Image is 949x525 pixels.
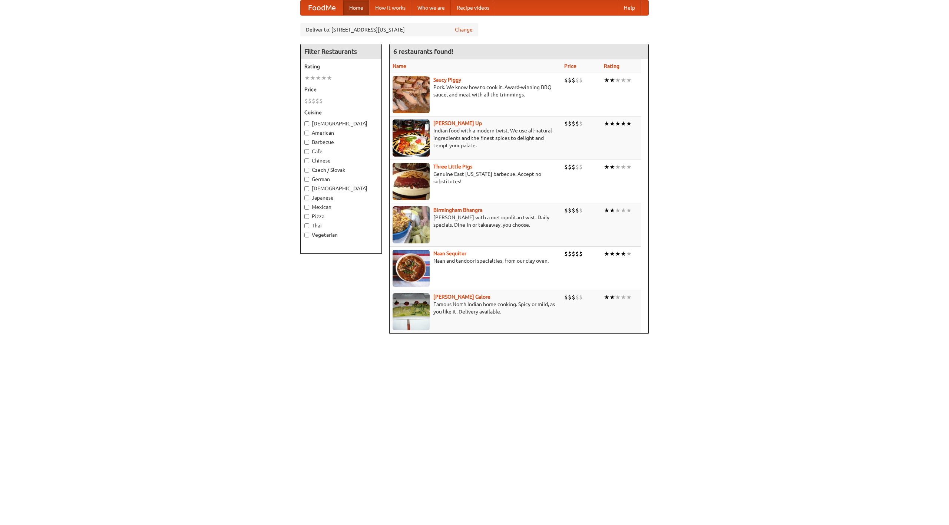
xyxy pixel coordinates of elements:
[411,0,451,15] a: Who we are
[575,206,579,214] li: $
[304,148,378,155] label: Cafe
[455,26,473,33] a: Change
[433,294,490,300] b: [PERSON_NAME] Galore
[304,222,378,229] label: Thai
[393,257,558,265] p: Naan and tandoori specialties, from our clay oven.
[575,250,579,258] li: $
[621,76,626,84] li: ★
[304,233,309,237] input: Vegetarian
[304,120,378,127] label: [DEMOGRAPHIC_DATA]
[564,163,568,171] li: $
[609,293,615,301] li: ★
[604,250,609,258] li: ★
[304,213,378,220] label: Pizza
[604,63,619,69] a: Rating
[609,250,615,258] li: ★
[304,194,378,201] label: Japanese
[343,0,369,15] a: Home
[579,76,583,84] li: $
[393,119,430,157] img: curryup.jpg
[308,97,312,105] li: $
[564,293,568,301] li: $
[621,250,626,258] li: ★
[433,250,466,256] a: Naan Sequitur
[301,44,381,59] h4: Filter Restaurants
[626,119,632,128] li: ★
[304,138,378,146] label: Barbecue
[626,163,632,171] li: ★
[626,250,632,258] li: ★
[369,0,411,15] a: How it works
[579,119,583,128] li: $
[304,185,378,192] label: [DEMOGRAPHIC_DATA]
[609,76,615,84] li: ★
[304,205,309,210] input: Mexican
[304,158,309,163] input: Chinese
[433,207,482,213] a: Birmingham Bhangra
[393,293,430,330] img: currygalore.jpg
[609,163,615,171] li: ★
[304,121,309,126] input: [DEMOGRAPHIC_DATA]
[615,206,621,214] li: ★
[609,206,615,214] li: ★
[615,163,621,171] li: ★
[304,196,309,200] input: Japanese
[304,131,309,135] input: American
[579,250,583,258] li: $
[575,293,579,301] li: $
[393,83,558,98] p: Pork. We know how to cook it. Award-winning BBQ sauce, and meat with all the trimmings.
[304,149,309,154] input: Cafe
[433,77,461,83] b: Saucy Piggy
[615,293,621,301] li: ★
[393,48,453,55] ng-pluralize: 6 restaurants found!
[304,74,310,82] li: ★
[433,164,472,170] a: Three Little Pigs
[615,76,621,84] li: ★
[315,74,321,82] li: ★
[393,170,558,185] p: Genuine East [US_STATE] barbecue. Accept no substitutes!
[321,74,327,82] li: ★
[304,186,309,191] input: [DEMOGRAPHIC_DATA]
[626,293,632,301] li: ★
[575,119,579,128] li: $
[315,97,319,105] li: $
[621,206,626,214] li: ★
[568,250,572,258] li: $
[564,206,568,214] li: $
[604,76,609,84] li: ★
[626,206,632,214] li: ★
[310,74,315,82] li: ★
[393,214,558,229] p: [PERSON_NAME] with a metropolitan twist. Daily specials. Dine-in or takeaway, you choose.
[304,109,378,116] h5: Cuisine
[575,163,579,171] li: $
[433,120,482,126] b: [PERSON_NAME] Up
[604,119,609,128] li: ★
[564,63,576,69] a: Price
[300,23,478,36] div: Deliver to: [STREET_ADDRESS][US_STATE]
[304,86,378,93] h5: Price
[393,301,558,315] p: Famous North Indian home cooking. Spicy or mild, as you like it. Delivery available.
[319,97,323,105] li: $
[572,250,575,258] li: $
[304,140,309,145] input: Barbecue
[604,206,609,214] li: ★
[304,166,378,174] label: Czech / Slovak
[564,119,568,128] li: $
[304,177,309,182] input: German
[312,97,315,105] li: $
[304,175,378,183] label: German
[304,168,309,173] input: Czech / Slovak
[615,250,621,258] li: ★
[615,119,621,128] li: ★
[604,293,609,301] li: ★
[621,163,626,171] li: ★
[572,163,575,171] li: $
[564,76,568,84] li: $
[304,97,308,105] li: $
[621,119,626,128] li: ★
[393,76,430,113] img: saucy.jpg
[579,163,583,171] li: $
[304,129,378,137] label: American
